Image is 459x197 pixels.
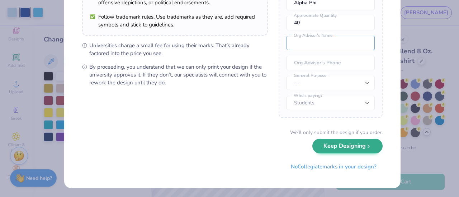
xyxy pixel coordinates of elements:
[287,16,375,30] input: Approximate Quantity
[290,129,383,136] div: We’ll only submit the design if you order.
[89,63,268,87] span: By proceeding, you understand that we can only print your design if the university approves it. I...
[285,159,383,174] button: NoCollegiatemarks in your design?
[287,56,375,70] input: Org Advisor's Phone
[287,36,375,50] input: Org Advisor's Name
[90,13,260,29] li: Follow trademark rules. Use trademarks as they are, add required symbols and stick to guidelines.
[312,139,383,153] button: Keep Designing
[89,41,268,57] span: Universities charge a small fee for using their marks. That’s already factored into the price you...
